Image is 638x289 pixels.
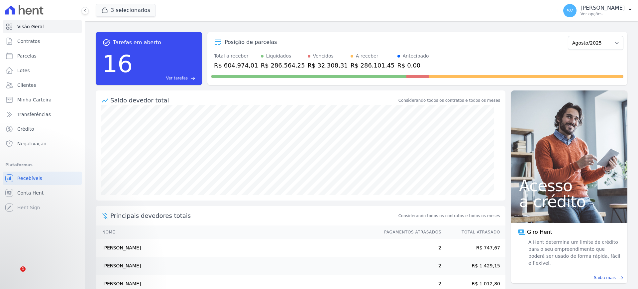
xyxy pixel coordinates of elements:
[261,61,305,70] div: R$ 286.564,25
[378,239,442,257] td: 2
[519,194,619,210] span: a crédito
[442,225,505,239] th: Total Atrasado
[378,225,442,239] th: Pagamentos Atrasados
[96,257,378,275] td: [PERSON_NAME]
[527,239,621,267] span: A Hent determina um limite de crédito para o seu empreendimento que poderá ser usado de forma ráp...
[110,211,397,220] span: Principais devedores totais
[3,93,82,106] a: Minha Carteira
[214,53,258,60] div: Total a receber
[3,122,82,136] a: Crédito
[398,213,500,219] span: Considerando todos os contratos e todos os meses
[7,266,23,282] iframe: Intercom live chat
[3,186,82,200] a: Conta Hent
[3,49,82,63] a: Parcelas
[17,126,34,132] span: Crédito
[17,96,52,103] span: Minha Carteira
[581,11,625,17] p: Ver opções
[17,111,51,118] span: Transferências
[102,47,133,81] div: 16
[308,61,348,70] div: R$ 32.308,31
[567,8,573,13] span: SV
[17,23,44,30] span: Visão Geral
[3,64,82,77] a: Lotes
[17,140,47,147] span: Negativação
[5,161,79,169] div: Plataformas
[136,75,195,81] a: Ver tarefas east
[17,82,36,88] span: Clientes
[378,257,442,275] td: 2
[110,96,397,105] div: Saldo devedor total
[397,61,429,70] div: R$ 0,00
[313,53,334,60] div: Vencidos
[17,38,40,45] span: Contratos
[351,61,395,70] div: R$ 286.101,45
[17,175,42,182] span: Recebíveis
[594,275,616,281] span: Saiba mais
[527,228,552,236] span: Giro Hent
[442,257,505,275] td: R$ 1.429,15
[266,53,291,60] div: Liquidados
[102,39,110,47] span: task_alt
[166,75,188,81] span: Ver tarefas
[3,137,82,150] a: Negativação
[515,275,623,281] a: Saiba mais east
[3,35,82,48] a: Contratos
[190,76,195,81] span: east
[113,39,161,47] span: Tarefas em aberto
[17,53,37,59] span: Parcelas
[558,1,638,20] button: SV [PERSON_NAME] Ver opções
[5,224,138,271] iframe: Intercom notifications mensagem
[225,38,277,46] div: Posição de parcelas
[96,4,156,17] button: 3 selecionados
[20,266,26,272] span: 1
[519,178,619,194] span: Acesso
[398,97,500,103] div: Considerando todos os contratos e todos os meses
[403,53,429,60] div: Antecipado
[442,239,505,257] td: R$ 747,67
[96,225,378,239] th: Nome
[581,5,625,11] p: [PERSON_NAME]
[3,20,82,33] a: Visão Geral
[3,78,82,92] a: Clientes
[3,172,82,185] a: Recebíveis
[618,275,623,280] span: east
[356,53,378,60] div: A receber
[17,190,44,196] span: Conta Hent
[214,61,258,70] div: R$ 604.974,01
[96,239,378,257] td: [PERSON_NAME]
[17,67,30,74] span: Lotes
[3,108,82,121] a: Transferências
